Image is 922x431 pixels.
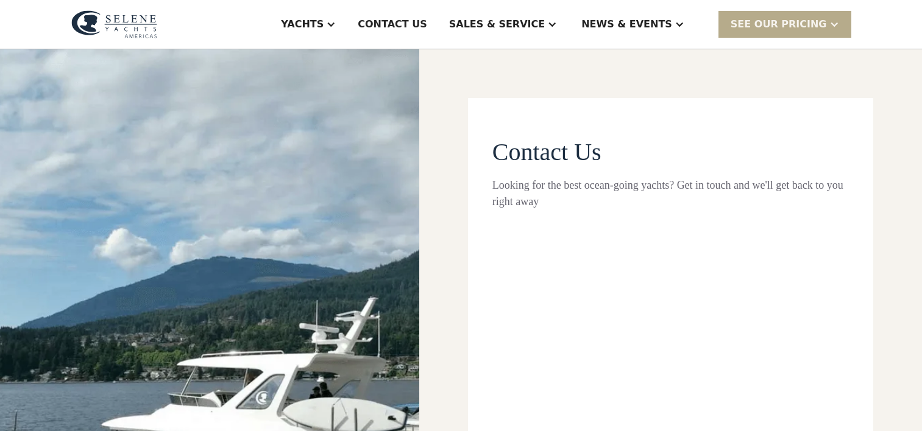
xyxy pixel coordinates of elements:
[492,177,849,210] div: Looking for the best ocean-going yachts? Get in touch and we'll get back to you right away
[492,138,601,166] span: Contact Us
[731,17,827,32] div: SEE Our Pricing
[718,11,851,37] div: SEE Our Pricing
[281,17,324,32] div: Yachts
[449,17,545,32] div: Sales & Service
[581,17,672,32] div: News & EVENTS
[358,17,427,32] div: Contact US
[71,10,157,38] img: logo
